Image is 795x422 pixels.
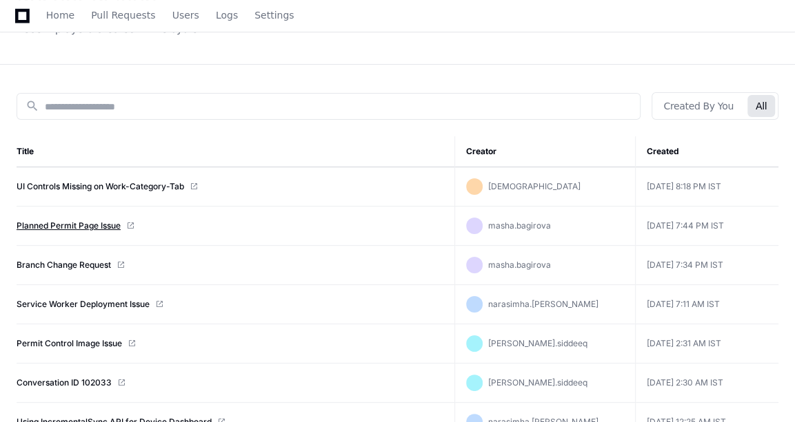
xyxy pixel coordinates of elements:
th: Creator [454,136,635,167]
th: Title [17,136,454,167]
span: Users [172,11,199,19]
th: Created [635,136,778,167]
a: UI Controls Missing on Work-Category-Tab [17,181,184,192]
td: [DATE] 2:30 AM IST [635,363,778,403]
span: Home [46,11,74,19]
span: [DEMOGRAPHIC_DATA] [488,181,581,191]
td: [DATE] 2:31 AM IST [635,324,778,363]
td: [DATE] 7:44 PM IST [635,207,778,246]
td: [DATE] 7:11 AM IST [635,285,778,324]
span: masha.bagirova [488,220,551,231]
span: Settings [254,11,294,19]
a: Service Worker Deployment Issue [17,299,150,310]
a: Conversation ID 102033 [17,377,112,388]
span: [PERSON_NAME].siddeeq [488,377,587,388]
td: [DATE] 8:18 PM IST [635,167,778,207]
span: narasimha.[PERSON_NAME] [488,299,598,309]
span: Pull Requests [91,11,155,19]
button: Created By You [655,95,741,117]
span: Logs [216,11,238,19]
button: All [747,95,775,117]
span: masha.bagirova [488,260,551,270]
mat-icon: search [26,99,39,113]
span: [PERSON_NAME].siddeeq [488,338,587,348]
td: [DATE] 7:34 PM IST [635,246,778,285]
a: Planned Permit Page Issue [17,220,121,231]
a: Permit Control Image Issue [17,338,122,349]
a: Branch Change Request [17,260,111,271]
